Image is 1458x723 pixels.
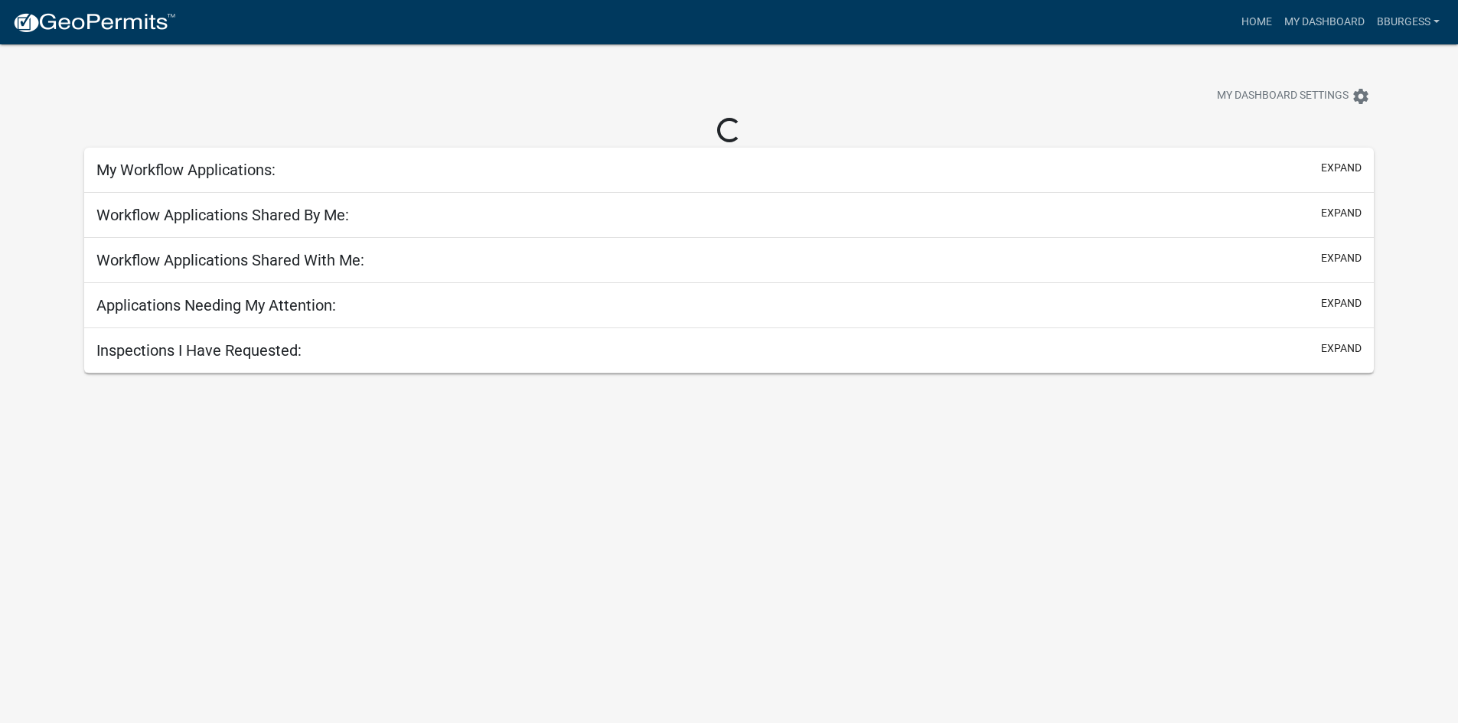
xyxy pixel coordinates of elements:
button: expand [1321,340,1362,357]
button: expand [1321,205,1362,221]
a: Home [1235,8,1278,37]
h5: Inspections I Have Requested: [96,341,302,360]
h5: Workflow Applications Shared By Me: [96,206,349,224]
a: Bburgess [1371,8,1446,37]
span: My Dashboard Settings [1217,87,1349,106]
button: expand [1321,250,1362,266]
button: expand [1321,160,1362,176]
h5: My Workflow Applications: [96,161,276,179]
h5: Applications Needing My Attention: [96,296,336,314]
button: My Dashboard Settingssettings [1205,81,1382,111]
a: My Dashboard [1278,8,1371,37]
i: settings [1352,87,1370,106]
h5: Workflow Applications Shared With Me: [96,251,364,269]
button: expand [1321,295,1362,311]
